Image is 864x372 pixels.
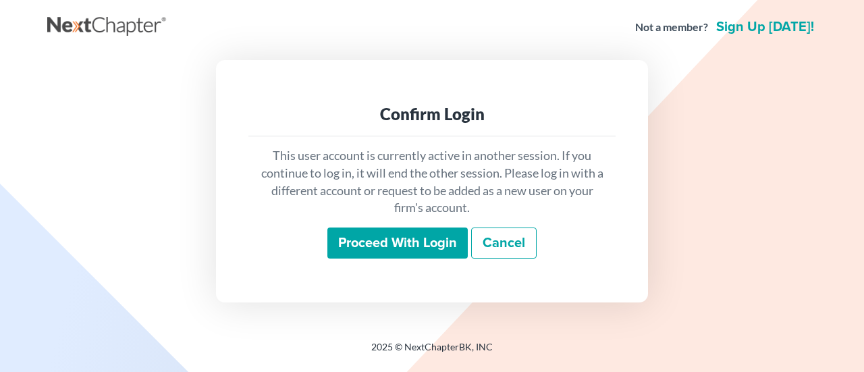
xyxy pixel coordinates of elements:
[259,103,605,125] div: Confirm Login
[259,147,605,217] p: This user account is currently active in another session. If you continue to log in, it will end ...
[635,20,708,35] strong: Not a member?
[47,340,817,365] div: 2025 © NextChapterBK, INC
[713,20,817,34] a: Sign up [DATE]!
[471,228,537,259] a: Cancel
[327,228,468,259] input: Proceed with login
